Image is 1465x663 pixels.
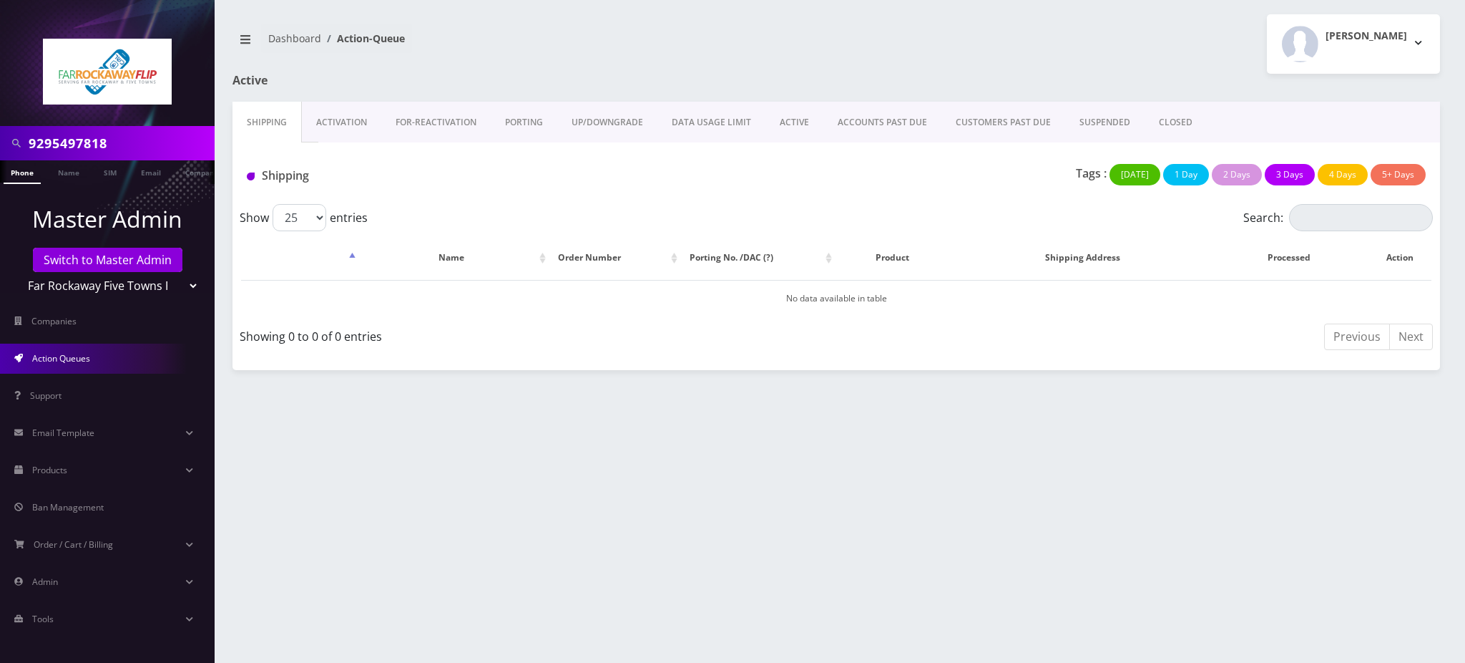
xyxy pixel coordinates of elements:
th: Porting No. /DAC (?): activate to sort column ascending [682,237,836,279]
button: 4 Days [1318,164,1368,185]
th: : activate to sort column descending [241,237,359,279]
button: [DATE] [1109,164,1160,185]
span: Ban Management [32,501,104,513]
th: Processed: activate to sort column ascending [1218,237,1366,279]
a: CLOSED [1145,102,1207,143]
span: Action Queues [32,352,90,364]
span: Tools [32,613,54,625]
a: SIM [97,160,124,183]
nav: breadcrumb [232,24,825,64]
a: Switch to Master Admin [33,248,182,272]
td: No data available in table [241,280,1431,316]
label: Show entries [240,204,368,231]
th: Name: activate to sort column ascending [361,237,549,279]
h2: [PERSON_NAME] [1326,30,1407,42]
a: SUSPENDED [1065,102,1145,143]
a: Email [134,160,168,183]
a: Phone [4,160,41,184]
select: Showentries [273,204,326,231]
button: [PERSON_NAME] [1267,14,1440,74]
li: Action-Queue [321,31,405,46]
a: FOR-REActivation [381,102,491,143]
a: CUSTOMERS PAST DUE [941,102,1065,143]
a: ACCOUNTS PAST DUE [823,102,941,143]
span: Email Template [32,427,94,439]
button: 5+ Days [1371,164,1426,185]
input: Search: [1289,204,1433,231]
a: Next [1389,324,1433,350]
a: DATA USAGE LIMIT [657,102,765,143]
input: Search in Company [29,130,211,157]
a: Shipping [232,102,302,143]
th: Product [837,237,947,279]
img: Shipping [247,173,255,180]
a: Previous [1324,324,1390,350]
th: Action [1368,237,1431,279]
div: Showing 0 to 0 of 0 entries [240,322,825,345]
button: 1 Day [1163,164,1209,185]
th: Shipping Address [949,237,1217,279]
span: Admin [32,576,58,588]
a: PORTING [491,102,557,143]
a: UP/DOWNGRADE [557,102,657,143]
span: Companies [31,315,77,327]
img: Far Rockaway Five Towns Flip [43,39,172,105]
a: Activation [302,102,381,143]
th: Order Number: activate to sort column ascending [551,237,681,279]
a: ACTIVE [765,102,823,143]
label: Search: [1243,204,1433,231]
a: Dashboard [268,32,321,45]
span: Products [32,464,67,476]
a: Name [51,160,87,183]
button: 3 Days [1265,164,1315,185]
h1: Active [232,74,621,87]
span: Order / Cart / Billing [34,538,113,551]
button: 2 Days [1212,164,1262,185]
a: Company [178,160,226,183]
span: Support [30,389,62,402]
p: Tags : [1076,165,1107,182]
h1: Shipping [247,169,625,183]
